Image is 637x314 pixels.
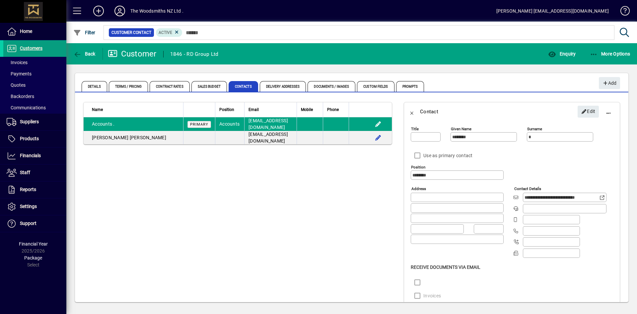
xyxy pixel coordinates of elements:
[20,187,36,192] span: Reports
[7,82,26,88] span: Quotes
[327,106,345,113] div: Phone
[578,106,599,118] button: Edit
[20,153,41,158] span: Financials
[373,119,384,129] button: Edit
[3,114,66,130] a: Suppliers
[191,81,227,92] span: Sales Budget
[109,81,148,92] span: Terms / Pricing
[19,241,48,247] span: Financial Year
[248,118,288,130] span: [EMAIL_ADDRESS][DOMAIN_NAME]
[411,127,419,131] mat-label: Title
[3,91,66,102] a: Backorders
[72,27,97,39] button: Filter
[404,104,420,120] button: Back
[219,106,240,113] div: Position
[92,106,103,113] span: Name
[150,81,189,92] span: Contract Rates
[130,135,166,140] span: [PERSON_NAME]
[3,198,66,215] a: Settings
[496,6,609,16] div: [PERSON_NAME] [EMAIL_ADDRESS][DOMAIN_NAME]
[66,48,103,60] app-page-header-button: Back
[20,204,37,209] span: Settings
[20,46,42,51] span: Customers
[82,81,107,92] span: Details
[24,255,42,261] span: Package
[601,104,616,120] button: More options
[588,48,632,60] button: More Options
[327,106,339,113] span: Phone
[590,51,630,56] span: More Options
[260,81,306,92] span: Delivery Addresses
[615,1,629,23] a: Knowledge Base
[581,106,596,117] span: Edit
[411,165,425,169] mat-label: Position
[3,181,66,198] a: Reports
[546,48,577,60] button: Enquiry
[190,122,208,127] span: Primary
[451,127,471,131] mat-label: Given name
[548,51,576,56] span: Enquiry
[159,30,172,35] span: Active
[248,132,288,144] span: [EMAIL_ADDRESS][DOMAIN_NAME]
[20,170,30,175] span: Staff
[73,30,96,35] span: Filter
[88,5,109,17] button: Add
[3,102,66,113] a: Communications
[20,119,39,124] span: Suppliers
[3,79,66,91] a: Quotes
[3,164,66,181] a: Staff
[3,68,66,79] a: Payments
[92,106,179,113] div: Name
[108,49,157,59] div: Customer
[72,48,97,60] button: Back
[527,127,542,131] mat-label: Surname
[113,121,114,127] span: .
[308,81,355,92] span: Documents / Images
[3,131,66,147] a: Products
[130,6,183,16] div: The Woodsmiths NZ Ltd .
[7,60,28,65] span: Invoices
[109,5,130,17] button: Profile
[20,221,36,226] span: Support
[219,106,234,113] span: Position
[170,49,219,59] div: 1846 - RD Group Ltd
[229,81,258,92] span: Contacts
[3,23,66,40] a: Home
[20,29,32,34] span: Home
[420,106,438,117] div: Contact
[373,132,384,143] button: Edit
[301,106,313,113] span: Mobile
[3,57,66,68] a: Invoices
[602,78,616,89] span: Add
[215,117,244,131] td: Accounts
[599,77,620,89] button: Add
[111,29,151,36] span: Customer Contact
[357,81,394,92] span: Custom Fields
[396,81,424,92] span: Prompts
[73,51,96,56] span: Back
[248,106,259,113] span: Email
[411,264,480,270] span: Receive Documents Via Email
[3,215,66,232] a: Support
[7,71,32,76] span: Payments
[248,106,293,113] div: Email
[156,28,182,37] mat-chip: Activation Status: Active
[20,136,39,141] span: Products
[7,94,34,99] span: Backorders
[92,135,128,140] span: [PERSON_NAME]
[301,106,319,113] div: Mobile
[92,121,112,127] span: Accounts
[7,105,46,110] span: Communications
[3,148,66,164] a: Financials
